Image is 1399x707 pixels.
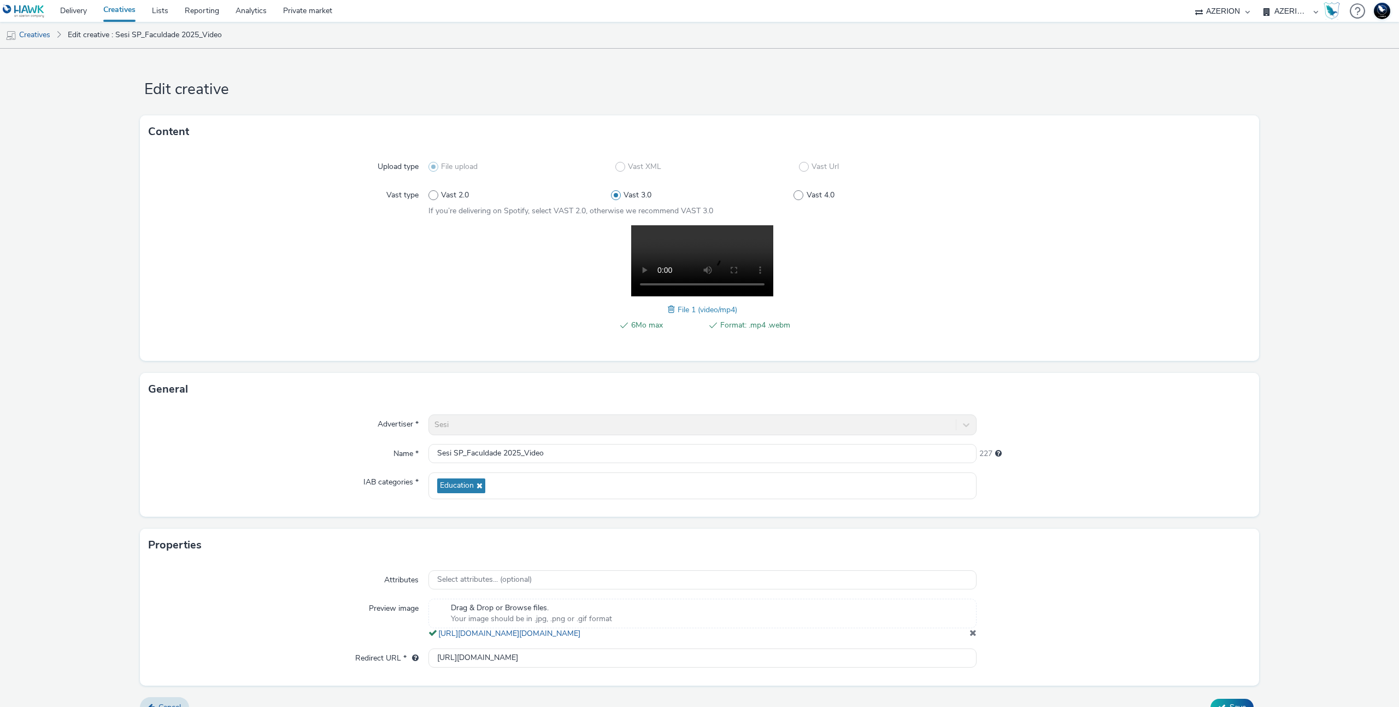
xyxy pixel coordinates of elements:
span: 6Mo max [631,319,701,332]
span: Education [440,481,474,490]
label: Attributes [380,570,423,586]
span: Format: .mp4 .webm [720,319,790,332]
img: Support Hawk [1374,3,1390,19]
span: File 1 (video/mp4) [678,305,737,315]
img: Hawk Academy [1324,2,1340,20]
label: Name * [389,444,423,459]
span: Vast 2.0 [441,190,469,201]
img: mobile [5,30,16,41]
h3: Content [148,124,189,140]
span: Vast 4.0 [807,190,834,201]
span: Vast Url [812,161,839,172]
a: Hawk Academy [1324,2,1344,20]
label: Upload type [373,157,423,172]
label: IAB categories * [359,472,423,488]
span: Vast XML [628,161,661,172]
img: undefined Logo [3,4,45,18]
label: Redirect URL * [351,648,423,664]
label: Preview image [365,599,423,614]
span: Your image should be in .jpg, .png or .gif format [451,613,612,624]
input: url... [428,648,977,668]
div: URL will be used as a validation URL with some SSPs and it will be the redirection URL of your cr... [407,653,419,664]
span: Drag & Drop or Browse files. [451,603,612,613]
span: 227 [979,448,992,459]
label: Vast type [382,185,423,201]
h1: Edit creative [140,79,1259,100]
div: Maximum 255 characters [995,448,1002,459]
input: Name [428,444,977,463]
label: Advertiser * [373,414,423,430]
a: Edit creative : Sesi SP_Faculdade 2025_Video [62,22,227,48]
h3: General [148,381,188,398]
span: Vast 3.0 [624,190,651,201]
span: If you’re delivering on Spotify, select VAST 2.0, otherwise we recommend VAST 3.0 [428,206,713,216]
a: [URL][DOMAIN_NAME][DOMAIN_NAME] [438,628,585,639]
span: File upload [441,161,478,172]
h3: Properties [148,537,202,553]
span: Select attributes... (optional) [437,575,532,585]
